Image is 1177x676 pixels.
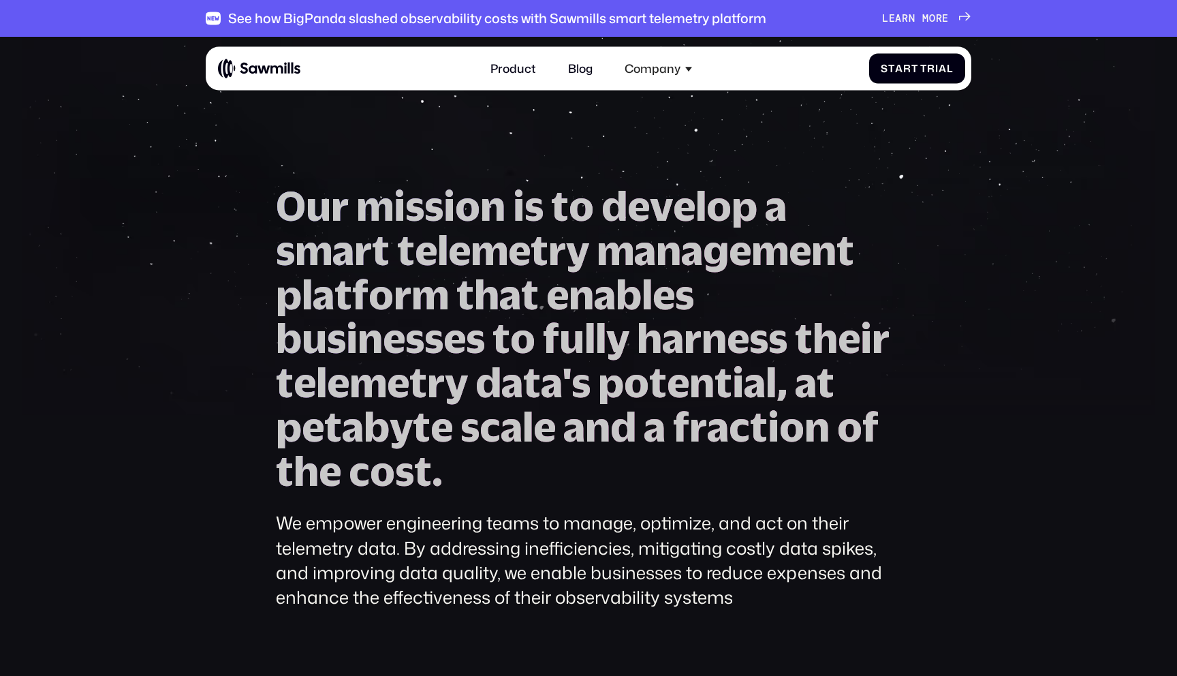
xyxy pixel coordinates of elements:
span: a [499,273,521,317]
span: r [689,405,707,449]
span: m [356,184,394,228]
a: Blog [559,52,601,84]
span: e [302,405,324,449]
span: e [415,228,437,273]
span: e [727,316,749,360]
span: l [947,63,954,75]
span: y [606,316,629,360]
span: t [372,228,390,273]
span: e [546,273,569,317]
span: l [522,405,533,449]
span: t [413,405,430,449]
span: l [437,228,448,273]
span: u [306,184,331,228]
span: n [569,273,594,317]
span: ' [563,360,571,405]
span: r [354,228,372,273]
span: T [920,63,927,75]
span: g [703,228,729,273]
span: s [405,184,424,228]
span: p [598,360,624,405]
span: e [627,184,650,228]
span: i [732,360,744,405]
span: t [334,273,352,317]
span: e [327,360,349,405]
span: a [501,360,523,405]
span: n [358,316,383,360]
span: y [566,228,589,273]
span: i [346,316,358,360]
span: t [888,63,895,75]
span: r [394,273,411,317]
span: h [474,273,499,317]
span: L [882,12,889,25]
span: o [706,184,732,228]
span: h [637,316,662,360]
span: S [881,63,888,75]
span: n [804,405,830,449]
span: l [302,273,313,317]
span: a [563,405,585,449]
span: t [324,405,342,449]
span: m [597,228,634,273]
span: s [395,449,414,493]
span: a [313,273,334,317]
span: p [276,273,302,317]
span: c [349,449,370,493]
span: t [521,273,539,317]
span: s [749,316,768,360]
span: e [942,12,949,25]
span: f [673,405,689,449]
span: a [795,360,817,405]
span: e [319,449,341,493]
span: n [689,360,715,405]
span: e [729,228,751,273]
span: o [370,449,395,493]
span: m [922,12,929,25]
span: e [443,316,466,360]
div: Company [625,61,680,76]
span: t [276,360,294,405]
span: a [939,63,947,75]
span: l [316,360,327,405]
span: r [331,184,349,228]
span: n [656,228,681,273]
span: r [927,63,935,75]
span: r [902,12,909,25]
span: v [650,184,673,228]
span: o [455,184,480,228]
span: t [817,360,834,405]
span: e [508,228,531,273]
div: Company [616,52,701,84]
span: a [662,316,684,360]
span: s [675,273,694,317]
span: o [837,405,862,449]
span: t [414,449,432,493]
span: c [729,405,750,449]
span: e [673,184,695,228]
span: u [559,316,584,360]
div: See how BigPanda slashed observability costs with Sawmills smart telemetry platform [228,10,766,26]
span: o [510,316,535,360]
span: m [411,273,449,317]
span: a [501,405,522,449]
span: a [634,228,656,273]
span: f [543,316,559,360]
span: i [768,405,779,449]
span: s [405,316,424,360]
a: Product [482,52,544,84]
span: h [813,316,838,360]
span: o [929,12,936,25]
span: s [276,228,295,273]
span: s [768,316,787,360]
span: t [715,360,732,405]
span: . [432,449,443,493]
span: d [610,405,636,449]
span: l [695,184,706,228]
span: n [585,405,610,449]
span: , [776,360,787,405]
span: n [480,184,505,228]
span: o [368,273,394,317]
span: a [707,405,729,449]
span: s [327,316,346,360]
